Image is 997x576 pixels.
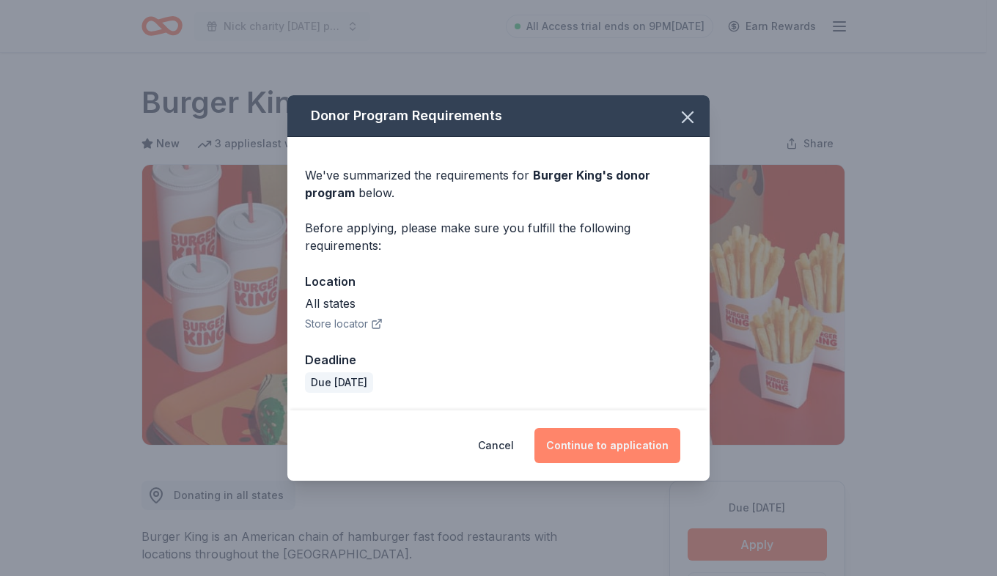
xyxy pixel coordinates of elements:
[534,428,680,463] button: Continue to application
[478,428,514,463] button: Cancel
[305,315,383,333] button: Store locator
[305,272,692,291] div: Location
[305,372,373,393] div: Due [DATE]
[287,95,710,137] div: Donor Program Requirements
[305,350,692,369] div: Deadline
[305,219,692,254] div: Before applying, please make sure you fulfill the following requirements:
[305,295,692,312] div: All states
[305,166,692,202] div: We've summarized the requirements for below.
